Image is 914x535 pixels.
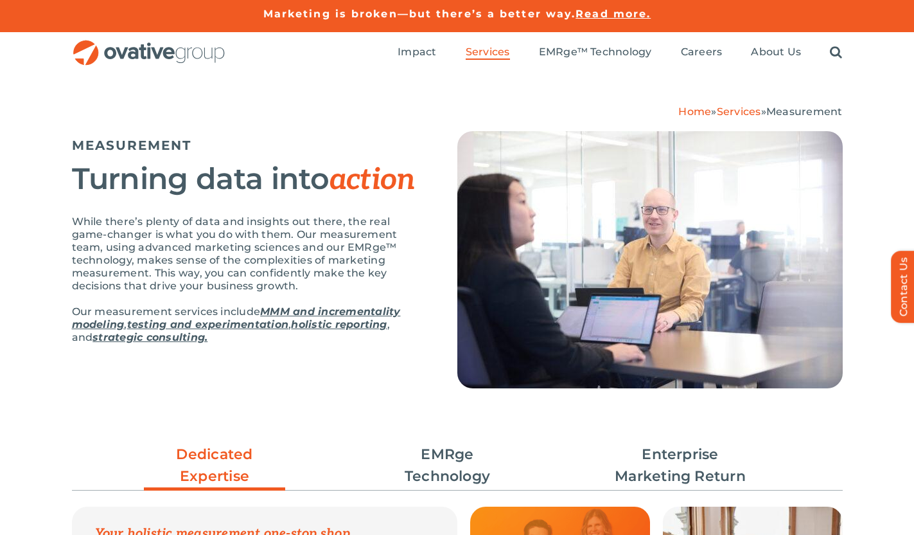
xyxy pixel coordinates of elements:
span: Careers [681,46,723,59]
span: Services [466,46,510,59]
a: Dedicated Expertise [144,444,285,494]
a: MMM and incrementality modeling [72,305,401,331]
a: Careers [681,46,723,60]
p: While there’s plenty of data and insights out there, the real game-changer is what you do with th... [72,215,425,293]
a: EMRge™ Technology [539,46,652,60]
a: Services [466,46,510,60]
a: Search [830,46,842,60]
a: Impact [398,46,436,60]
em: action [330,162,416,198]
a: About Us [751,46,801,60]
ul: Post Filters [72,437,843,494]
a: testing and experimentation [127,318,288,331]
a: strategic consulting. [92,331,207,343]
a: Home [678,105,711,118]
span: Measurement [766,105,843,118]
h2: Turning data into [72,163,425,196]
a: holistic reporting [291,318,387,331]
h5: MEASUREMENT [72,138,425,153]
a: Enterprise Marketing Return [610,444,751,487]
a: OG_Full_horizontal_RGB [72,39,226,51]
span: About Us [751,46,801,59]
span: » » [678,105,842,118]
a: Read more. [576,8,651,20]
a: EMRge Technology [377,444,518,487]
a: Marketing is broken—but there’s a better way. [263,8,576,20]
span: EMRge™ Technology [539,46,652,59]
img: Measurement – Hero [457,131,843,388]
p: Our measurement services include , , , and [72,305,425,344]
span: Impact [398,46,436,59]
a: Services [717,105,761,118]
nav: Menu [398,32,842,73]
